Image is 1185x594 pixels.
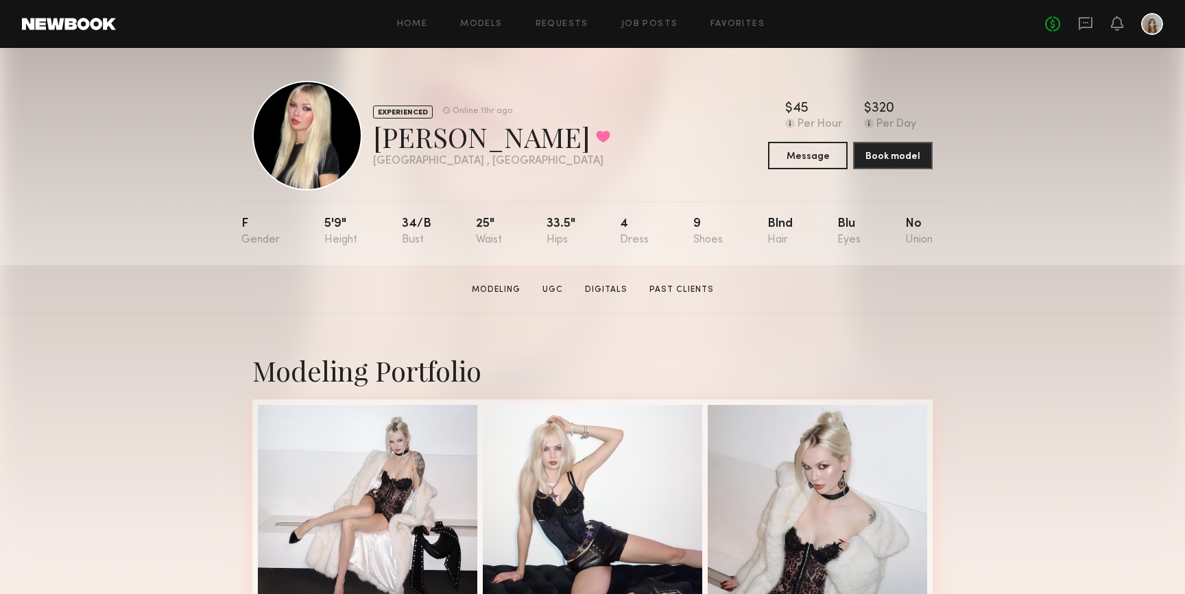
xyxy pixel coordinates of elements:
[798,119,842,131] div: Per Hour
[460,20,502,29] a: Models
[872,102,894,116] div: 320
[620,218,649,246] div: 4
[768,142,848,169] button: Message
[905,218,933,246] div: No
[579,284,633,296] a: Digitals
[373,119,610,155] div: [PERSON_NAME]
[710,20,765,29] a: Favorites
[837,218,861,246] div: Blu
[853,142,933,169] button: Book model
[621,20,678,29] a: Job Posts
[767,218,793,246] div: Blnd
[373,106,433,119] div: EXPERIENCED
[402,218,431,246] div: 34/b
[453,107,512,116] div: Online 11hr ago
[864,102,872,116] div: $
[876,119,916,131] div: Per Day
[241,218,280,246] div: F
[466,284,526,296] a: Modeling
[693,218,723,246] div: 9
[793,102,809,116] div: 45
[324,218,357,246] div: 5'9"
[397,20,428,29] a: Home
[785,102,793,116] div: $
[644,284,719,296] a: Past Clients
[537,284,568,296] a: UGC
[252,352,933,388] div: Modeling Portfolio
[373,156,610,167] div: [GEOGRAPHIC_DATA] , [GEOGRAPHIC_DATA]
[536,20,588,29] a: Requests
[547,218,575,246] div: 33.5"
[476,218,502,246] div: 25"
